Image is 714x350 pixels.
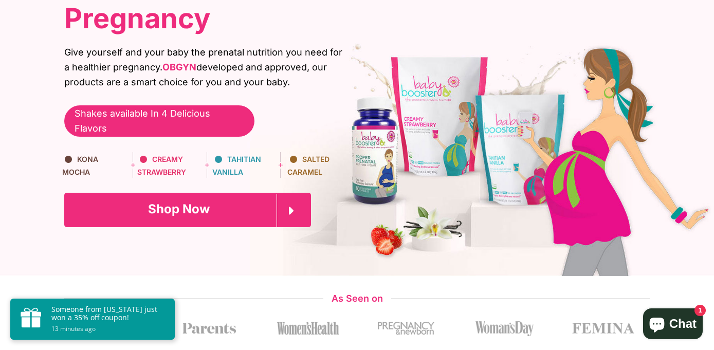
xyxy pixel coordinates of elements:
span: Creamy Strawberry [137,155,186,176]
p: Someone from [US_STATE] just won a 35% off coupon! [51,305,164,322]
img: pregancy_and_newborn-1636474461058.png [378,322,434,335]
span: KONA Mocha [62,155,98,176]
span: Tahitian Vanilla [212,155,261,176]
img: womens_day-1636474461113.png [475,321,534,336]
img: womens_health-1636474461116.png [277,322,339,334]
span: Shakes available In 4 Delicious Flavors [75,106,244,136]
img: parents-1636474461056.png [182,323,236,334]
span: Shop Now [148,201,210,216]
span: Give yourself and your baby the prenatal nutrition you need for a healthier pregnancy. developed ... [64,45,350,89]
span: As Seen on [323,294,391,303]
b: OBGYN [162,62,196,72]
img: gift.png [21,307,41,328]
span: Salted Caramel [287,155,329,176]
small: 13 minutes ago [51,324,164,334]
img: femina-1636478229565.png [572,323,634,334]
a: Shop Now [64,193,311,227]
inbox-online-store-chat: Shopify online store chat [640,308,706,342]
